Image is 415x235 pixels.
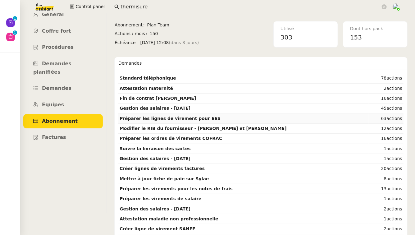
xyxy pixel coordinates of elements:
[13,30,17,35] nz-badge-sup: 1
[369,84,404,94] td: 2
[393,3,399,10] img: users%2FPPrFYTsEAUgQy5cK5MCpqKbOX8K2%2Favatar%2FCapture%20d%E2%80%99e%CC%81cran%202023-06-05%20a%...
[23,7,103,22] a: Général
[115,21,147,29] span: Abonnement
[387,196,402,201] span: actions
[387,166,402,171] span: actions
[280,25,331,32] div: Utilisé
[14,16,16,22] p: 1
[387,186,402,191] span: actions
[23,40,103,55] a: Procédures
[23,114,103,129] a: Abonnement
[120,166,205,171] strong: Créer lignes de virements factures
[66,2,108,11] button: Control panel
[120,186,233,191] strong: Préparer les virements pour les notes de frais
[115,39,140,46] span: Échéance
[369,104,404,113] td: 45
[387,116,402,121] span: actions
[23,57,103,79] a: Demandes planifiées
[387,156,402,161] span: actions
[13,16,17,21] nz-badge-sup: 1
[120,156,190,161] strong: Gestion des salaires - [DATE]
[120,206,190,211] strong: Gestion des salaires - [DATE]
[121,3,381,11] input: Rechercher
[169,39,199,46] span: (dans 3 jours)
[369,134,404,144] td: 16
[23,98,103,112] a: Équipes
[120,196,202,201] strong: Préparer les virements de salaire
[42,85,71,91] span: Demandes
[369,224,404,234] td: 2
[369,164,404,174] td: 20
[369,184,404,194] td: 13
[75,3,105,10] span: Control panel
[140,39,273,46] span: [DATE] 12:08
[120,106,190,111] strong: Gestion des salaires - [DATE]
[42,102,64,108] span: Équipes
[369,114,404,124] td: 63
[369,214,404,224] td: 1
[120,96,196,101] strong: Fin de contrat [PERSON_NAME]
[387,226,402,231] span: actions
[120,86,173,91] strong: Attestation maternité
[120,76,176,81] strong: Standard téléphonique
[350,34,362,41] span: 153
[369,204,404,214] td: 2
[387,176,402,181] span: actions
[42,28,71,34] span: Coffre fort
[120,226,195,231] strong: Créer ligne de virement SANEF
[369,124,404,134] td: 12
[369,194,404,204] td: 1
[14,30,16,36] p: 1
[369,73,404,83] td: 78
[369,154,404,164] td: 1
[42,12,64,17] span: Général
[23,81,103,96] a: Demandes
[369,94,404,104] td: 16
[387,76,402,81] span: actions
[23,24,103,39] a: Coffre fort
[147,21,273,29] span: Plan Team
[369,144,404,154] td: 1
[120,146,191,151] strong: Suivre la livraison des cartes
[42,44,74,50] span: Procédures
[387,106,402,111] span: actions
[42,118,78,124] span: Abonnement
[387,146,402,151] span: actions
[33,61,71,75] span: Demandes planifiées
[387,136,402,141] span: actions
[387,216,402,221] span: actions
[120,116,221,121] strong: Préparer les lignes de virement pour EES
[350,25,400,32] div: Dont hors pack
[387,86,402,91] span: actions
[387,96,402,101] span: actions
[120,216,218,221] strong: Attestation maladie non professionnelle
[120,126,287,131] strong: Modifier le RIB du fournisseur - [PERSON_NAME] et [PERSON_NAME]
[118,57,404,70] div: Demandes
[115,30,150,37] span: Actions / mois
[387,126,402,131] span: actions
[42,134,66,140] span: Factures
[120,136,222,141] strong: Préparer les ordres de virements COFRAC
[387,206,402,211] span: actions
[369,174,404,184] td: 8
[150,30,273,37] span: 150
[120,176,209,181] strong: Mettre à jour fiche de paie sur Sylae
[280,34,292,41] span: 303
